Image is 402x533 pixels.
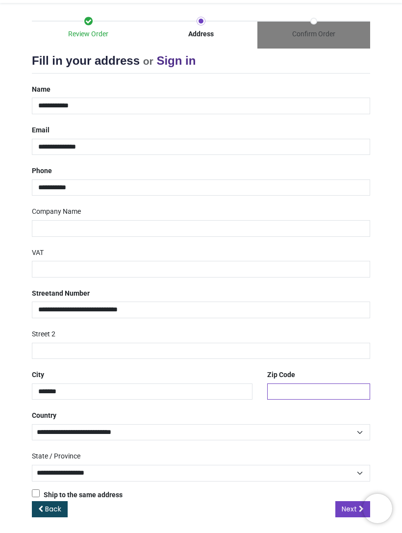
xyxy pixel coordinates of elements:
label: Phone [32,163,52,179]
span: Next [342,504,357,514]
a: Next [335,501,370,518]
input: Ship to the same address [32,489,40,497]
label: VAT [32,245,44,261]
a: Sign in [156,54,196,67]
span: Back [45,504,61,514]
a: Back [32,501,68,518]
small: or [143,55,153,67]
label: State / Province [32,448,80,465]
span: and Number [51,289,90,297]
label: City [32,367,44,383]
label: Ship to the same address [32,489,123,500]
label: Zip Code [267,367,295,383]
iframe: Brevo live chat [363,494,392,523]
label: Country [32,407,56,424]
div: Confirm Order [257,29,370,39]
div: Address [145,29,257,39]
label: Street [32,285,90,302]
div: Review Order [32,29,145,39]
label: Email [32,122,50,139]
label: Company Name [32,203,81,220]
label: Name [32,81,50,98]
span: Fill in your address [32,54,140,67]
label: Street 2 [32,326,55,343]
